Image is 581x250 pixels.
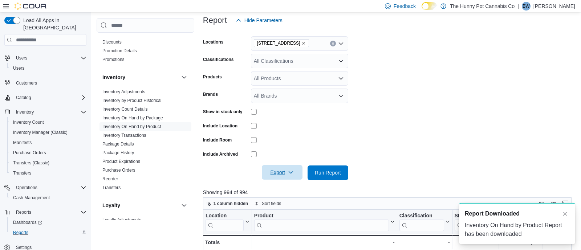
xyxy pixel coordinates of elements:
h3: Inventory [102,74,125,81]
button: Operations [1,183,89,193]
label: Brands [203,91,218,97]
a: Reorder [102,176,118,181]
p: The Hunny Pot Cannabis Co [450,2,515,11]
p: | [517,2,519,11]
p: Showing 994 of 994 [203,189,575,196]
button: Loyalty [102,202,178,209]
span: Transfers [10,169,86,177]
div: - [399,238,450,247]
span: Customers [13,78,86,87]
a: Purchase Orders [102,168,135,173]
button: Open list of options [338,58,344,64]
button: Remove 2103 Yonge St from selection in this group [301,41,306,45]
button: Inventory Manager (Classic) [7,127,89,138]
span: Purchase Orders [102,167,135,173]
span: Users [13,54,86,62]
button: Catalog [13,93,34,102]
a: Dashboards [10,218,45,227]
h3: Report [203,16,227,25]
a: Users [10,64,27,73]
button: Inventory [1,107,89,117]
span: Inventory [16,109,34,115]
div: Bonnie Wong [522,2,531,11]
a: Reports [10,228,31,237]
span: [STREET_ADDRESS] [257,40,300,47]
span: Promotion Details [102,48,137,54]
button: 1 column hidden [203,199,251,208]
a: Package History [102,150,134,155]
button: Inventory [102,74,178,81]
span: Reports [16,209,31,215]
span: Transfers [13,170,31,176]
span: Reports [13,230,28,235]
div: Totals [205,238,249,247]
button: Cash Management [7,193,89,203]
button: Run Report [308,165,348,180]
span: Transfers (Classic) [13,160,49,166]
button: Export [262,165,302,180]
a: Loyalty Adjustments [102,217,141,222]
span: Catalog [13,93,86,102]
button: Reports [13,208,34,217]
button: Transfers (Classic) [7,158,89,168]
label: Include Archived [203,151,238,157]
span: Load All Apps in [GEOGRAPHIC_DATA] [20,17,86,31]
button: Reports [1,207,89,217]
div: Location [206,213,244,220]
a: Inventory Transactions [102,133,146,138]
a: Product Expirations [102,159,140,164]
span: Cash Management [13,195,50,201]
label: Include Location [203,123,237,129]
a: Customers [13,79,40,87]
span: Inventory Adjustments [102,89,145,95]
div: Notification [465,209,569,218]
label: Include Room [203,137,232,143]
span: Dashboards [10,218,86,227]
span: Manifests [10,138,86,147]
span: Report Downloaded [465,209,520,218]
a: Inventory On Hand by Product [102,124,161,129]
button: Users [13,54,30,62]
span: Transfers (Classic) [10,159,86,167]
span: Sort fields [262,201,281,206]
span: Inventory Count Details [102,106,148,112]
button: Operations [13,183,40,192]
button: Open list of options [338,75,344,81]
span: Inventory by Product Historical [102,98,162,103]
div: Inventory [97,87,194,195]
span: Users [16,55,27,61]
button: Reports [7,228,89,238]
h3: Loyalty [102,202,120,209]
button: Open list of options [338,41,344,46]
span: Hide Parameters [244,17,283,24]
div: Loyalty [97,216,194,236]
span: Dashboards [13,220,42,225]
span: Run Report [315,169,341,176]
img: Cova [15,3,47,10]
a: Promotion Details [102,48,137,53]
span: Purchase Orders [13,150,46,156]
label: Locations [203,39,224,45]
label: Products [203,74,222,80]
button: Open list of options [338,93,344,99]
span: Catalog [16,95,31,101]
span: Discounts [102,39,122,45]
button: Users [7,63,89,73]
div: Product [254,213,389,220]
button: Inventory Count [7,117,89,127]
span: Inventory Count [13,119,44,125]
a: Transfers [10,169,34,177]
span: Manifests [13,140,32,146]
a: Inventory Count Details [102,107,148,112]
a: Dashboards [7,217,89,228]
button: Inventory [180,73,188,82]
span: Export [266,165,298,180]
span: Inventory Transactions [102,132,146,138]
span: Cash Management [10,193,86,202]
button: Product [254,213,394,231]
a: Manifests [10,138,34,147]
a: Cash Management [10,193,53,202]
span: Inventory Count [10,118,86,127]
